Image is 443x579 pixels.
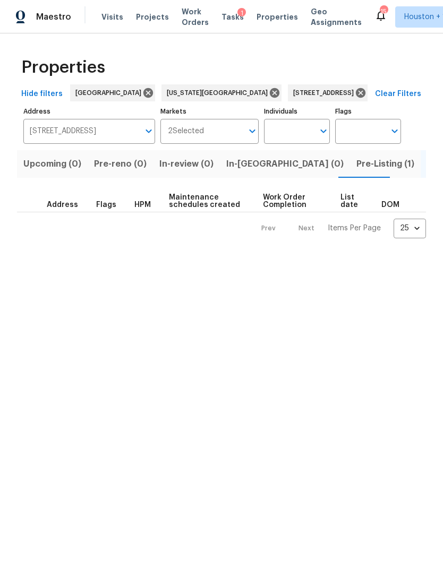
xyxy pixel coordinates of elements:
div: 25 [394,214,426,242]
button: Open [316,124,331,139]
span: Hide filters [21,88,63,101]
span: Geo Assignments [311,6,362,28]
button: Clear Filters [371,84,425,104]
label: Flags [335,108,401,115]
div: 1 [237,8,246,19]
button: Open [141,124,156,139]
span: Clear Filters [375,88,421,101]
div: [GEOGRAPHIC_DATA] [70,84,155,101]
span: Properties [257,12,298,22]
span: In-[GEOGRAPHIC_DATA] (0) [226,157,344,171]
label: Individuals [264,108,330,115]
span: [US_STATE][GEOGRAPHIC_DATA] [167,88,272,98]
button: Hide filters [17,84,67,104]
span: Projects [136,12,169,22]
div: 15 [380,6,387,17]
label: Markets [160,108,259,115]
span: Work Order Completion [263,194,322,209]
span: In-review (0) [159,157,214,171]
span: HPM [134,201,151,209]
span: [STREET_ADDRESS] [293,88,358,98]
span: List date [340,194,363,209]
label: Address [23,108,155,115]
span: DOM [381,201,399,209]
span: Visits [101,12,123,22]
span: Maintenance schedules created [169,194,245,209]
button: Open [387,124,402,139]
div: [US_STATE][GEOGRAPHIC_DATA] [161,84,282,101]
span: Work Orders [182,6,209,28]
div: [STREET_ADDRESS] [288,84,368,101]
span: Flags [96,201,116,209]
span: Maestro [36,12,71,22]
span: [GEOGRAPHIC_DATA] [75,88,146,98]
nav: Pagination Navigation [251,219,426,238]
button: Open [245,124,260,139]
span: Address [47,201,78,209]
span: Upcoming (0) [23,157,81,171]
span: 2 Selected [168,127,204,136]
span: Properties [21,62,105,73]
span: Tasks [221,13,244,21]
span: Pre-reno (0) [94,157,147,171]
span: Pre-Listing (1) [356,157,414,171]
p: Items Per Page [328,223,381,234]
